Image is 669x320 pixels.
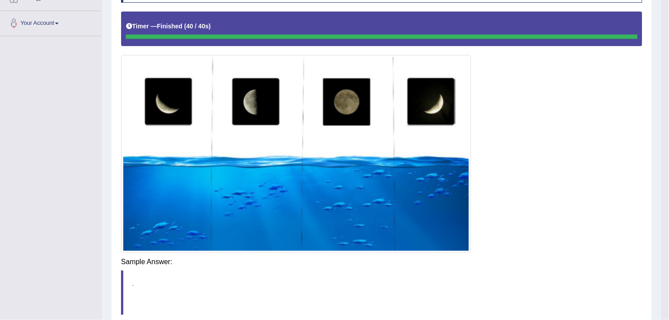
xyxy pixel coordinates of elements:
b: ) [209,23,211,30]
blockquote: . [121,270,642,315]
b: Finished [157,23,183,30]
h4: Sample Answer: [121,258,642,266]
h5: Timer — [126,23,211,30]
b: ( [184,23,186,30]
a: Your Account [0,11,102,33]
b: 40 / 40s [186,23,209,30]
